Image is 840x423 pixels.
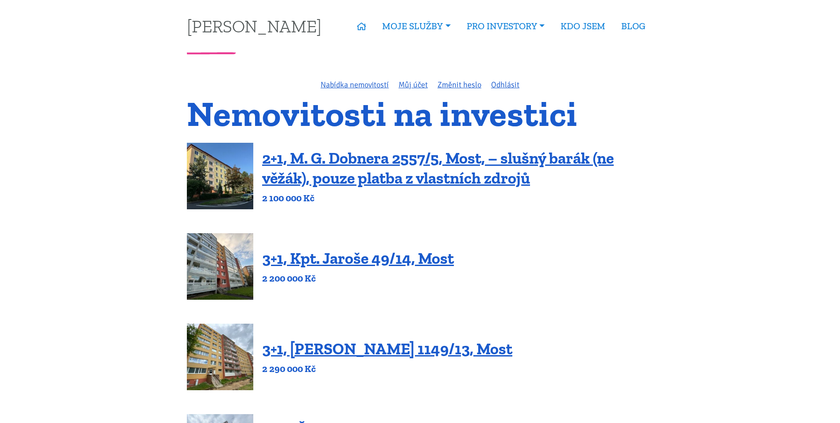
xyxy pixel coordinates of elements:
[374,16,458,36] a: MOJE SLUŽBY
[613,16,653,36] a: BLOG
[491,80,519,90] a: Odhlásit
[262,249,454,268] a: 3+1, Kpt. Jaroše 49/14, Most
[459,16,553,36] a: PRO INVESTORY
[262,192,653,204] p: 2 100 000 Kč
[262,149,614,188] a: 2+1, M. G. Dobnera 2557/5, Most, – slušný barák (ne věžák), pouze platba z vlastních zdrojů
[262,272,454,285] p: 2 200 000 Kč
[187,99,653,129] h1: Nemovitosti na investici
[437,80,481,90] a: Změnit heslo
[553,16,613,36] a: KDO JSEM
[262,363,512,375] p: 2 290 000 Kč
[262,339,512,358] a: 3+1, [PERSON_NAME] 1149/13, Most
[321,80,389,90] a: Nabídka nemovitostí
[399,80,428,90] a: Můj účet
[187,17,321,35] a: [PERSON_NAME]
